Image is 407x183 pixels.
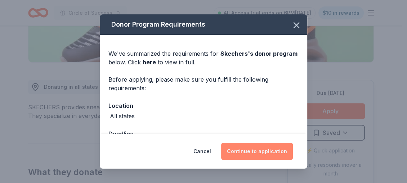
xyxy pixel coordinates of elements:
[108,75,299,92] div: Before applying, please make sure you fulfill the following requirements:
[193,143,211,160] button: Cancel
[108,101,299,110] div: Location
[100,14,307,35] div: Donor Program Requirements
[110,112,135,120] div: All states
[221,143,293,160] button: Continue to application
[143,58,156,67] a: here
[108,129,299,138] div: Deadline
[220,50,298,57] span: Skechers 's donor program
[108,49,299,67] div: We've summarized the requirements for below. Click to view in full.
